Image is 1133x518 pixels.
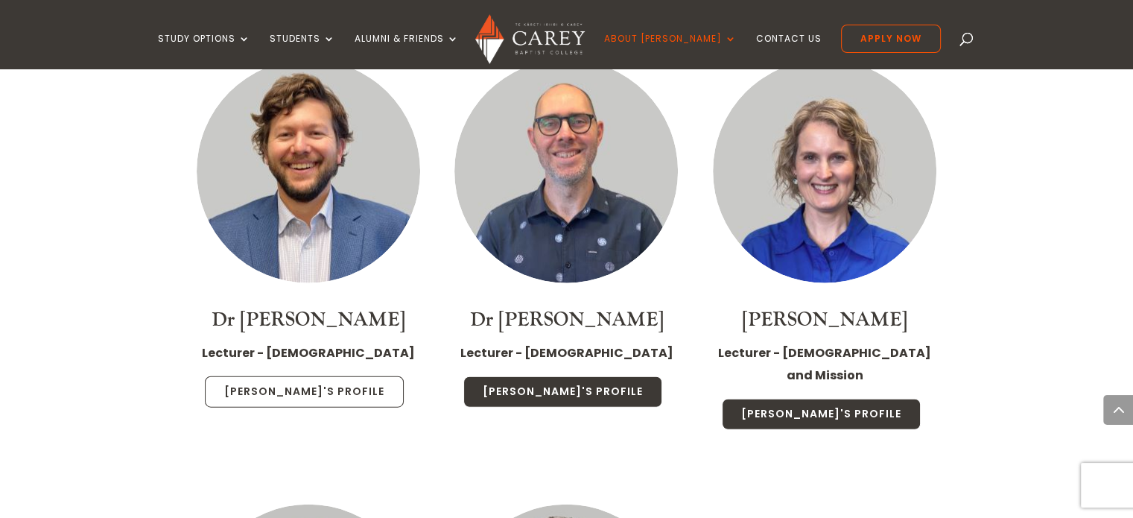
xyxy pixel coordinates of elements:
a: [PERSON_NAME]'s Profile [205,376,404,408]
a: Contact Us [756,34,822,69]
strong: Lecturer - [DEMOGRAPHIC_DATA] and Mission [718,344,931,384]
strong: Lecturer - [DEMOGRAPHIC_DATA] [460,344,673,361]
img: Emma Stokes 300x300 [713,60,936,283]
strong: Lecturer - [DEMOGRAPHIC_DATA] [202,344,415,361]
a: Alumni & Friends [355,34,459,69]
a: Students [270,34,335,69]
a: About [PERSON_NAME] [604,34,737,69]
img: Jonathan Robinson_300x300 [454,60,678,283]
a: Dr [PERSON_NAME] [469,307,663,332]
a: [PERSON_NAME]'s Profile [722,399,921,430]
a: Study Options [158,34,250,69]
a: Apply Now [841,25,941,53]
img: Carey Baptist College [475,14,585,64]
a: [PERSON_NAME] [742,307,907,332]
a: Dr [PERSON_NAME] [212,307,405,332]
a: [PERSON_NAME]'s Profile [463,376,662,408]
